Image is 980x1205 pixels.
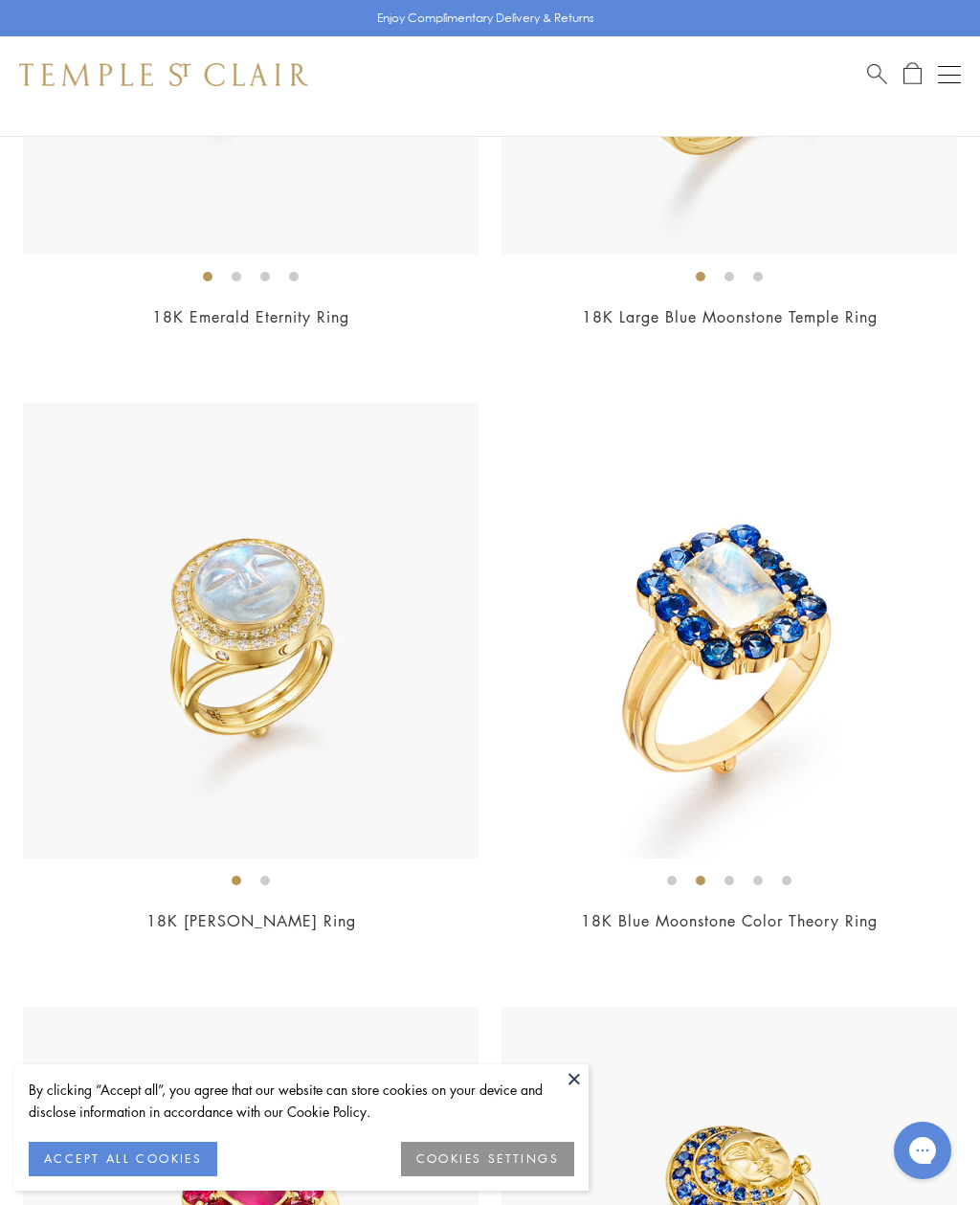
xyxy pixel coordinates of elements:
div: By clicking “Accept all”, you agree that our website can store cookies on your device and disclos... [29,1079,574,1123]
a: 18K [PERSON_NAME] Ring [146,910,356,931]
img: Temple St. Clair [19,63,308,86]
a: 18K Blue Moonstone Color Theory Ring [581,910,878,931]
a: Open Shopping Bag [903,62,922,86]
a: 18K Emerald Eternity Ring [152,306,349,327]
button: ACCEPT ALL COOKIES [29,1142,217,1176]
iframe: Gorgias live chat messenger [884,1115,961,1186]
button: COOKIES SETTINGS [401,1142,574,1176]
img: 18K Astrid Moonface Ring [23,403,479,859]
img: 18K Blue Moonstone Color Theory Ring [501,403,957,859]
p: Enjoy Complimentary Delivery & Returns [377,9,594,28]
a: Search [867,62,887,86]
a: 18K Large Blue Moonstone Temple Ring [582,306,878,327]
button: Open navigation [938,63,961,86]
